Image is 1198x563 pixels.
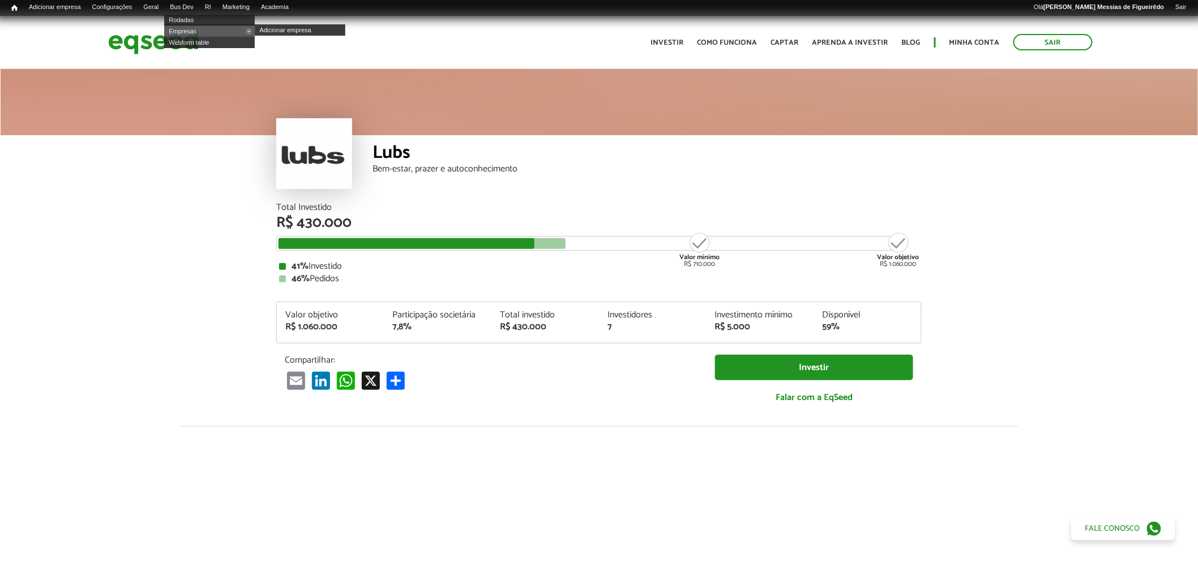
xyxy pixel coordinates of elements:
[877,231,919,268] div: R$ 1.060.000
[285,371,307,390] a: Email
[360,371,382,390] a: X
[500,323,591,332] div: R$ 430.000
[698,39,758,46] a: Como funciona
[1043,3,1164,10] strong: [PERSON_NAME] Messias de Figueirêdo
[822,311,913,320] div: Disponível
[285,323,376,332] div: R$ 1.060.000
[292,259,309,274] strong: 41%
[393,311,484,320] div: Participação societária
[279,262,919,271] div: Investido
[500,311,591,320] div: Total investido
[255,3,294,12] a: Academia
[373,165,922,174] div: Bem-estar, prazer e autoconhecimento
[1071,517,1175,540] a: Fale conosco
[199,3,217,12] a: RI
[285,355,698,366] p: Compartilhar:
[715,386,913,409] a: Falar com a EqSeed
[715,311,806,320] div: Investimento mínimo
[822,323,913,332] div: 59%
[678,231,721,268] div: R$ 710.000
[6,3,23,14] a: Início
[607,323,698,332] div: 7
[607,311,698,320] div: Investidores
[23,3,87,12] a: Adicionar empresa
[87,3,138,12] a: Configurações
[285,311,376,320] div: Valor objetivo
[771,39,799,46] a: Captar
[393,323,484,332] div: 7,8%
[164,14,255,25] a: Rodadas
[715,355,913,380] a: Investir
[279,274,919,283] div: Pedidos
[310,371,332,390] a: LinkedIn
[1028,3,1170,12] a: Olá[PERSON_NAME] Messias de Figueirêdo
[384,371,407,390] a: Compartilhar
[715,323,806,332] div: R$ 5.000
[877,252,919,263] strong: Valor objetivo
[138,3,164,12] a: Geral
[651,39,684,46] a: Investir
[949,39,1000,46] a: Minha conta
[1013,34,1093,50] a: Sair
[812,39,888,46] a: Aprenda a investir
[902,39,921,46] a: Blog
[335,371,357,390] a: WhatsApp
[276,216,922,230] div: R$ 430.000
[1170,3,1192,12] a: Sair
[217,3,255,12] a: Marketing
[108,27,199,57] img: EqSeed
[292,271,310,286] strong: 46%
[276,203,922,212] div: Total Investido
[679,252,720,263] strong: Valor mínimo
[11,4,18,12] span: Início
[373,144,922,165] div: Lubs
[164,3,199,12] a: Bus Dev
